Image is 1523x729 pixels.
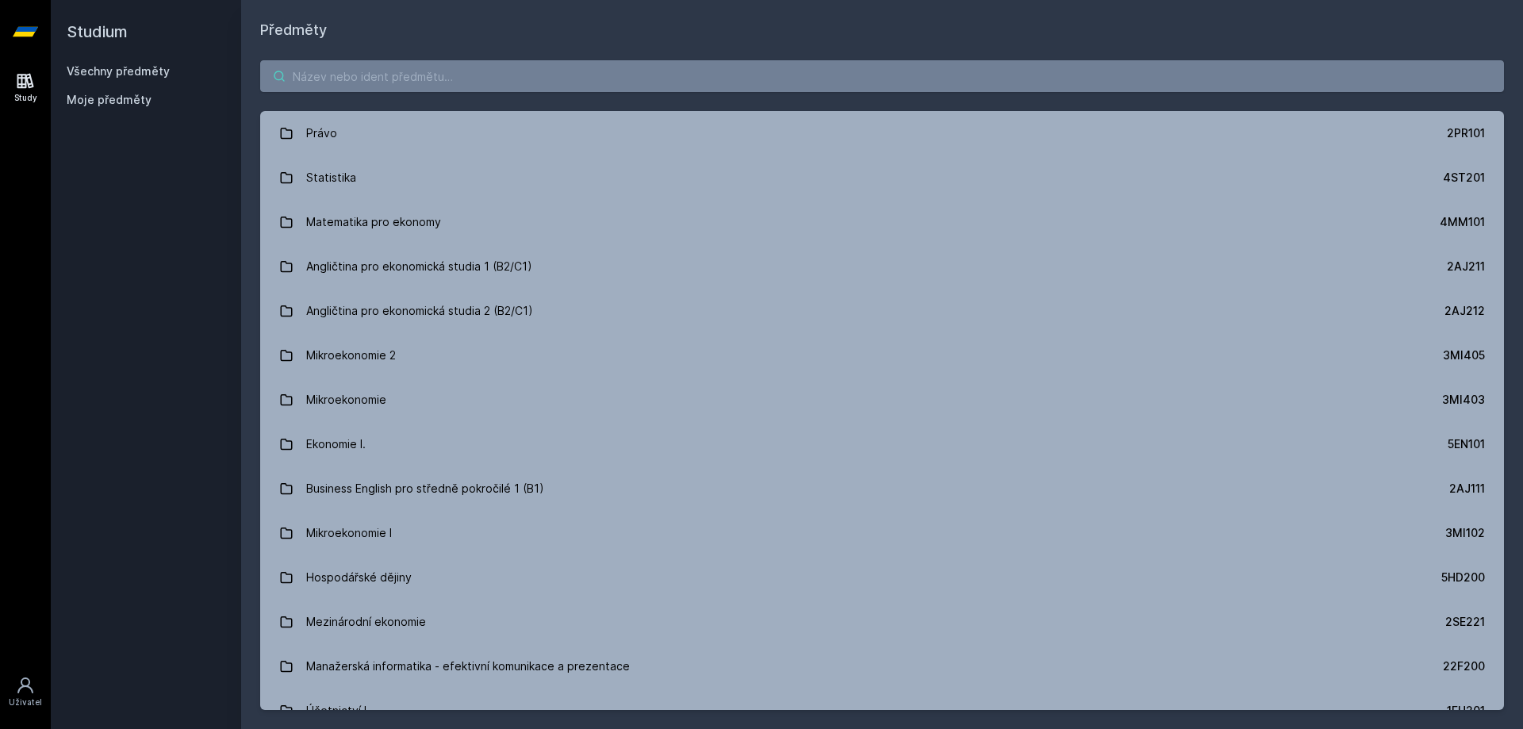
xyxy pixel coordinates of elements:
[3,63,48,112] a: Study
[14,92,37,104] div: Study
[3,668,48,716] a: Uživatel
[306,384,386,416] div: Mikroekonomie
[260,378,1504,422] a: Mikroekonomie 3MI403
[1449,481,1485,497] div: 2AJ111
[260,511,1504,555] a: Mikroekonomie I 3MI102
[1447,259,1485,274] div: 2AJ211
[1447,703,1485,719] div: 1FU201
[260,466,1504,511] a: Business English pro středně pokročilé 1 (B1) 2AJ111
[306,206,441,238] div: Matematika pro ekonomy
[306,251,532,282] div: Angličtina pro ekonomická studia 1 (B2/C1)
[67,64,170,78] a: Všechny předměty
[1443,170,1485,186] div: 4ST201
[306,473,544,505] div: Business English pro středně pokročilé 1 (B1)
[1447,125,1485,141] div: 2PR101
[306,606,426,638] div: Mezinárodní ekonomie
[306,562,412,593] div: Hospodářské dějiny
[260,19,1504,41] h1: Předměty
[306,428,366,460] div: Ekonomie I.
[1441,570,1485,585] div: 5HD200
[306,650,630,682] div: Manažerská informatika - efektivní komunikace a prezentace
[306,517,392,549] div: Mikroekonomie I
[67,92,152,108] span: Moje předměty
[260,200,1504,244] a: Matematika pro ekonomy 4MM101
[1444,303,1485,319] div: 2AJ212
[1445,614,1485,630] div: 2SE221
[260,333,1504,378] a: Mikroekonomie 2 3MI405
[306,162,356,194] div: Statistika
[260,289,1504,333] a: Angličtina pro ekonomická studia 2 (B2/C1) 2AJ212
[9,696,42,708] div: Uživatel
[260,555,1504,600] a: Hospodářské dějiny 5HD200
[260,60,1504,92] input: Název nebo ident předmětu…
[260,600,1504,644] a: Mezinárodní ekonomie 2SE221
[1443,347,1485,363] div: 3MI405
[260,422,1504,466] a: Ekonomie I. 5EN101
[260,644,1504,689] a: Manažerská informatika - efektivní komunikace a prezentace 22F200
[306,117,337,149] div: Právo
[1445,525,1485,541] div: 3MI102
[260,111,1504,155] a: Právo 2PR101
[1448,436,1485,452] div: 5EN101
[1442,392,1485,408] div: 3MI403
[1440,214,1485,230] div: 4MM101
[306,695,370,727] div: Účetnictví I.
[260,155,1504,200] a: Statistika 4ST201
[306,340,396,371] div: Mikroekonomie 2
[1443,658,1485,674] div: 22F200
[260,244,1504,289] a: Angličtina pro ekonomická studia 1 (B2/C1) 2AJ211
[306,295,533,327] div: Angličtina pro ekonomická studia 2 (B2/C1)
